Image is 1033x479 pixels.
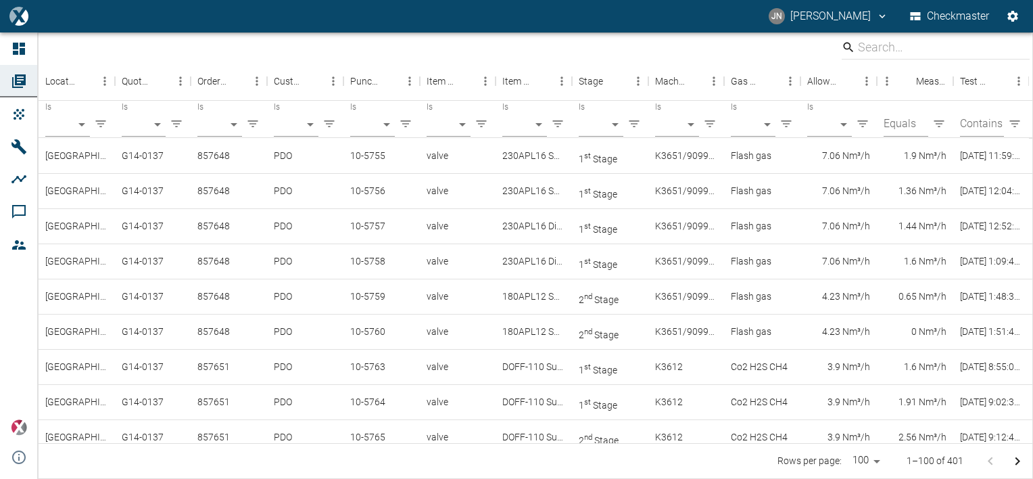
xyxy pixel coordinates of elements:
div: Order Number [191,100,267,138]
div: K3651/9099000324 [648,173,725,208]
div: 9/18/2025 - 8:55:04 AM [953,349,1030,384]
sup: st [584,362,591,371]
div: PDO [267,138,343,173]
div: NEA Gulf [39,419,115,455]
div: Stage [572,100,648,138]
div: 180APL12 Suction valve [496,279,572,314]
div: valve [420,208,496,244]
button: Operator [779,116,794,131]
div: NEA Gulf [39,244,115,279]
div: 1.6 Nm³/h [877,244,953,279]
div: Gas Service [724,100,800,138]
div: K3651/9099000324 [648,279,725,314]
label: Is [427,101,433,112]
span: 1 [579,400,591,411]
img: logo [9,7,28,25]
div: 2.56 Nm³/h [877,419,953,455]
div: Flash gas [724,279,800,314]
div: Test Date [953,62,1030,100]
div: 857648 [191,208,267,244]
button: Sort [228,72,247,91]
div: 10-5759 [343,279,420,314]
div: NEA Gulf [39,279,115,314]
button: Sort [685,72,704,91]
sup: nd [584,327,592,336]
div: 9/23/2025 - 1:51:43 PM [953,314,1030,349]
span: Stage [579,329,619,340]
div: Co2 H2S CH4 [724,419,800,455]
div: 10-5763 [343,349,420,384]
div: Punched No. [343,100,420,138]
div: K3612 [648,419,725,455]
button: Operator [398,116,413,131]
button: Sort [381,72,400,91]
img: Xplore Logo [11,419,27,436]
div: Location [39,100,115,138]
button: Sort [603,72,622,91]
div: 3.9 Nm³/h [800,419,877,455]
button: Settings [1001,4,1025,28]
div: Gas Service [724,62,800,100]
div: 4.23 Nm³/h [800,314,877,349]
div: Customer [274,74,304,88]
div: NEA Gulf [39,384,115,419]
div: 9/23/2025 - 1:09:43 PM [953,244,1030,279]
div: 230APL16 Discharge valve [496,244,572,279]
span: 1 [579,154,591,164]
div: Location [45,74,76,88]
span: Stage [579,365,617,375]
div: G14-0137 [115,419,191,455]
div: valve [420,244,496,279]
span: 1 [579,259,591,270]
span: 1 [579,189,591,200]
button: Go to next page [1004,448,1031,475]
div: 857651 [191,384,267,419]
div: 9/18/2025 - 9:02:30 AM [953,384,1030,419]
div: Flash gas [724,208,800,244]
div: Location [39,62,115,100]
div: Allowable Leakage [800,62,877,100]
button: Menu [628,71,648,91]
div: Machine No. [655,74,686,88]
button: Sort [533,72,552,91]
div: Punched No. [350,74,381,88]
div: 7.06 Nm³/h [800,173,877,208]
div: 9/23/2025 - 11:59:07 AM [953,138,1030,173]
div: 10-5755 [343,138,420,173]
div: valve [420,349,496,384]
div: 9/18/2025 - 9:12:44 AM [953,419,1030,455]
div: K3651/9099000324 [648,208,725,244]
div: K3612 [648,349,725,384]
button: Menu [704,71,724,91]
span: 1 [579,365,591,375]
sup: st [584,397,591,407]
div: Flash gas [724,138,800,173]
span: Stage [579,224,617,235]
sup: st [584,151,591,160]
span: Stage [579,400,617,411]
div: valve [420,419,496,455]
div: Item Description [496,62,572,100]
button: Sort [151,72,170,91]
div: NEA Gulf [39,138,115,173]
div: DOFF-110 Suction valve [496,384,572,419]
button: Operator [1007,116,1022,131]
div: G14-0137 [115,173,191,208]
span: Stage [579,294,619,305]
div: Flash gas [724,314,800,349]
div: 10-5764 [343,384,420,419]
button: Operator [93,116,108,131]
button: Menu [95,71,115,91]
span: 2 [579,435,592,446]
div: JN [769,8,785,24]
button: Operator [245,116,260,131]
div: 9/23/2025 - 12:04:20 PM [953,173,1030,208]
button: Sort [990,72,1009,91]
button: Menu [877,71,897,91]
sup: nd [584,432,592,442]
div: 1.44 Nm³/h [877,208,953,244]
button: Operator [169,116,184,131]
div: 0.65 Nm³/h [877,279,953,314]
div: Order Number [191,62,267,100]
span: 2 [579,329,592,340]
